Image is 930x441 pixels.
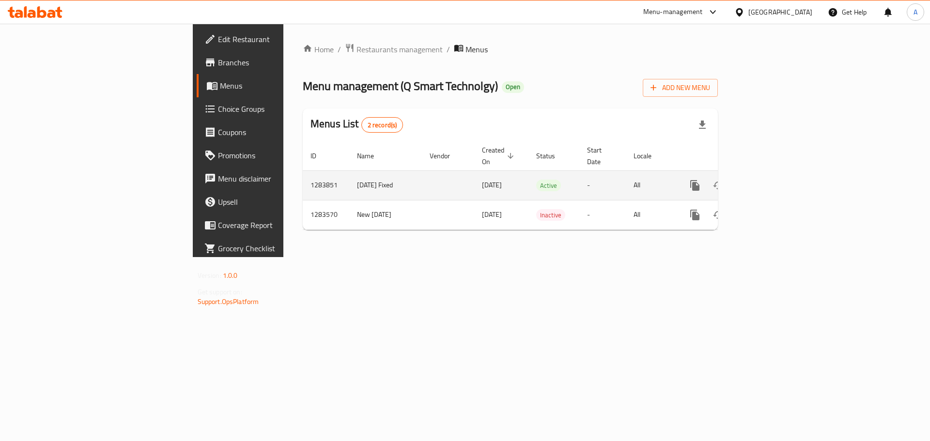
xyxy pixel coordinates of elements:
td: All [626,200,676,229]
span: Get support on: [198,286,242,298]
span: Edit Restaurant [218,33,341,45]
span: [DATE] [482,179,502,191]
a: Edit Restaurant [197,28,348,51]
button: Change Status [707,174,730,197]
span: Menus [220,80,341,91]
a: Restaurants management [345,43,443,56]
div: Export file [691,113,714,137]
div: Inactive [536,209,565,221]
span: Start Date [587,144,614,167]
span: Version: [198,269,221,282]
span: 1.0.0 [223,269,238,282]
span: Menus [465,44,488,55]
span: Name [357,150,387,162]
td: All [626,170,676,200]
span: Menu disclaimer [218,173,341,184]
span: ID [310,150,329,162]
span: Open [502,83,524,91]
nav: breadcrumb [303,43,718,56]
a: Support.OpsPlatform [198,295,259,308]
span: Coupons [218,126,341,138]
span: Created On [482,144,517,167]
div: Menu-management [643,6,703,18]
span: Status [536,150,568,162]
span: Upsell [218,196,341,208]
span: 2 record(s) [362,121,403,130]
span: Coverage Report [218,219,341,231]
div: [GEOGRAPHIC_DATA] [748,7,812,17]
span: Add New Menu [651,82,710,94]
span: Menu management ( Q Smart Technolgy ) [303,75,498,97]
a: Coupons [197,121,348,144]
button: more [683,203,707,227]
span: Vendor [430,150,463,162]
span: [DATE] [482,208,502,221]
span: Active [536,180,561,191]
a: Choice Groups [197,97,348,121]
td: [DATE] Fixed [349,170,422,200]
span: Grocery Checklist [218,243,341,254]
span: Restaurants management [356,44,443,55]
button: more [683,174,707,197]
div: Total records count [361,117,403,133]
span: A [914,7,917,17]
a: Branches [197,51,348,74]
span: Branches [218,57,341,68]
a: Upsell [197,190,348,213]
a: Coverage Report [197,213,348,237]
a: Menus [197,74,348,97]
button: Add New Menu [643,79,718,97]
span: Promotions [218,150,341,161]
button: Change Status [707,203,730,227]
div: Open [502,81,524,93]
td: - [579,170,626,200]
span: Inactive [536,210,565,221]
td: - [579,200,626,229]
li: / [447,44,450,55]
th: Actions [676,141,784,171]
table: enhanced table [303,141,784,230]
span: Choice Groups [218,103,341,115]
h2: Menus List [310,117,403,133]
a: Promotions [197,144,348,167]
span: Locale [634,150,664,162]
a: Menu disclaimer [197,167,348,190]
td: New [DATE] [349,200,422,229]
a: Grocery Checklist [197,237,348,260]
